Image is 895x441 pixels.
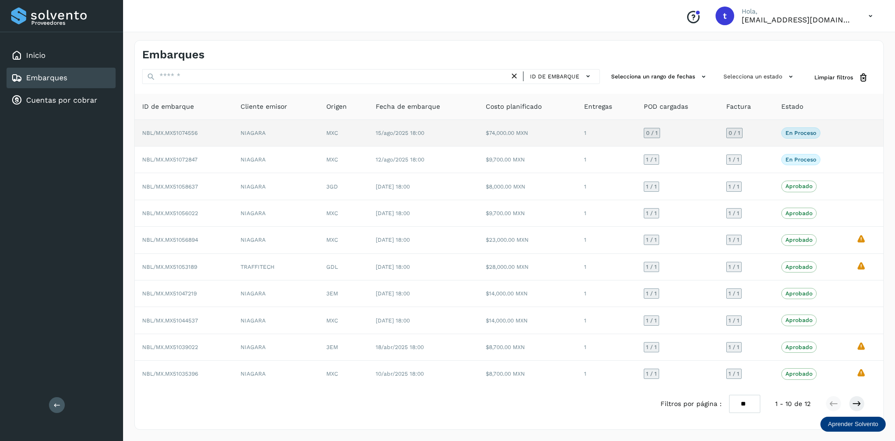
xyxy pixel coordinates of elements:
[828,420,878,428] p: Aprender Solvento
[376,344,424,350] span: 18/abr/2025 18:00
[319,254,368,280] td: GDL
[814,73,853,82] span: Limpiar filtros
[26,96,97,105] a: Cuentas por cobrar
[729,184,739,189] span: 1 / 1
[233,147,319,173] td: NIAGARA
[319,147,368,173] td: MXC
[319,200,368,227] td: MXC
[661,399,722,409] span: Filtros por página :
[785,371,812,377] p: Aprobado
[319,227,368,253] td: MXC
[241,102,287,112] span: Cliente emisor
[233,227,319,253] td: NIAGARA
[720,69,799,84] button: Selecciona un estado
[478,200,577,227] td: $9,700.00 MXN
[142,237,198,243] span: NBL/MX.MX51056894
[319,334,368,361] td: 3EM
[742,15,854,24] p: teamgcabrera@traffictech.com
[7,90,116,111] div: Cuentas por cobrar
[729,130,740,136] span: 0 / 1
[577,227,636,253] td: 1
[646,344,657,350] span: 1 / 1
[478,173,577,200] td: $8,000.00 MXN
[527,70,596,83] button: ID de embarque
[785,290,812,297] p: Aprobado
[577,173,636,200] td: 1
[644,102,688,112] span: POD cargadas
[142,210,198,217] span: NBL/MX.MX51056022
[785,210,812,217] p: Aprobado
[326,102,347,112] span: Origen
[577,254,636,280] td: 1
[577,120,636,147] td: 1
[376,183,410,190] span: [DATE] 18:00
[807,69,876,86] button: Limpiar filtros
[319,361,368,387] td: MXC
[142,264,197,270] span: NBL/MX.MX51053189
[646,130,658,136] span: 0 / 1
[233,334,319,361] td: NIAGARA
[142,102,194,112] span: ID de embarque
[376,371,424,377] span: 10/abr/2025 18:00
[376,102,440,112] span: Fecha de embarque
[785,237,812,243] p: Aprobado
[646,237,657,243] span: 1 / 1
[577,280,636,307] td: 1
[785,183,812,189] p: Aprobado
[478,147,577,173] td: $9,700.00 MXN
[478,334,577,361] td: $8,700.00 MXN
[478,280,577,307] td: $14,000.00 MXN
[646,184,657,189] span: 1 / 1
[785,344,812,350] p: Aprobado
[7,68,116,88] div: Embarques
[376,317,410,324] span: [DATE] 18:00
[26,73,67,82] a: Embarques
[820,417,886,432] div: Aprender Solvento
[142,317,198,324] span: NBL/MX.MX51044537
[729,237,739,243] span: 1 / 1
[577,147,636,173] td: 1
[478,227,577,253] td: $23,000.00 MXN
[319,120,368,147] td: MXC
[785,317,812,323] p: Aprobado
[142,290,197,297] span: NBL/MX.MX51047219
[233,173,319,200] td: NIAGARA
[729,371,739,377] span: 1 / 1
[376,264,410,270] span: [DATE] 18:00
[486,102,542,112] span: Costo planificado
[319,307,368,334] td: MXC
[646,157,657,162] span: 1 / 1
[233,307,319,334] td: NIAGARA
[726,102,751,112] span: Factura
[233,120,319,147] td: NIAGARA
[646,210,657,216] span: 1 / 1
[729,157,739,162] span: 1 / 1
[233,280,319,307] td: NIAGARA
[646,318,657,323] span: 1 / 1
[142,156,198,163] span: NBL/MX.MX51072847
[785,264,812,270] p: Aprobado
[26,51,46,60] a: Inicio
[376,130,424,136] span: 15/ago/2025 18:00
[233,200,319,227] td: NIAGARA
[646,291,657,296] span: 1 / 1
[785,156,816,163] p: En proceso
[577,334,636,361] td: 1
[478,120,577,147] td: $74,000.00 MXN
[233,254,319,280] td: TRAFFITECH
[584,102,612,112] span: Entregas
[577,200,636,227] td: 1
[31,20,112,26] p: Proveedores
[729,210,739,216] span: 1 / 1
[781,102,803,112] span: Estado
[742,7,854,15] p: Hola,
[729,264,739,270] span: 1 / 1
[319,280,368,307] td: 3EM
[729,344,739,350] span: 1 / 1
[530,72,579,81] span: ID de embarque
[729,291,739,296] span: 1 / 1
[785,130,816,136] p: En proceso
[577,307,636,334] td: 1
[376,156,424,163] span: 12/ago/2025 18:00
[646,264,657,270] span: 1 / 1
